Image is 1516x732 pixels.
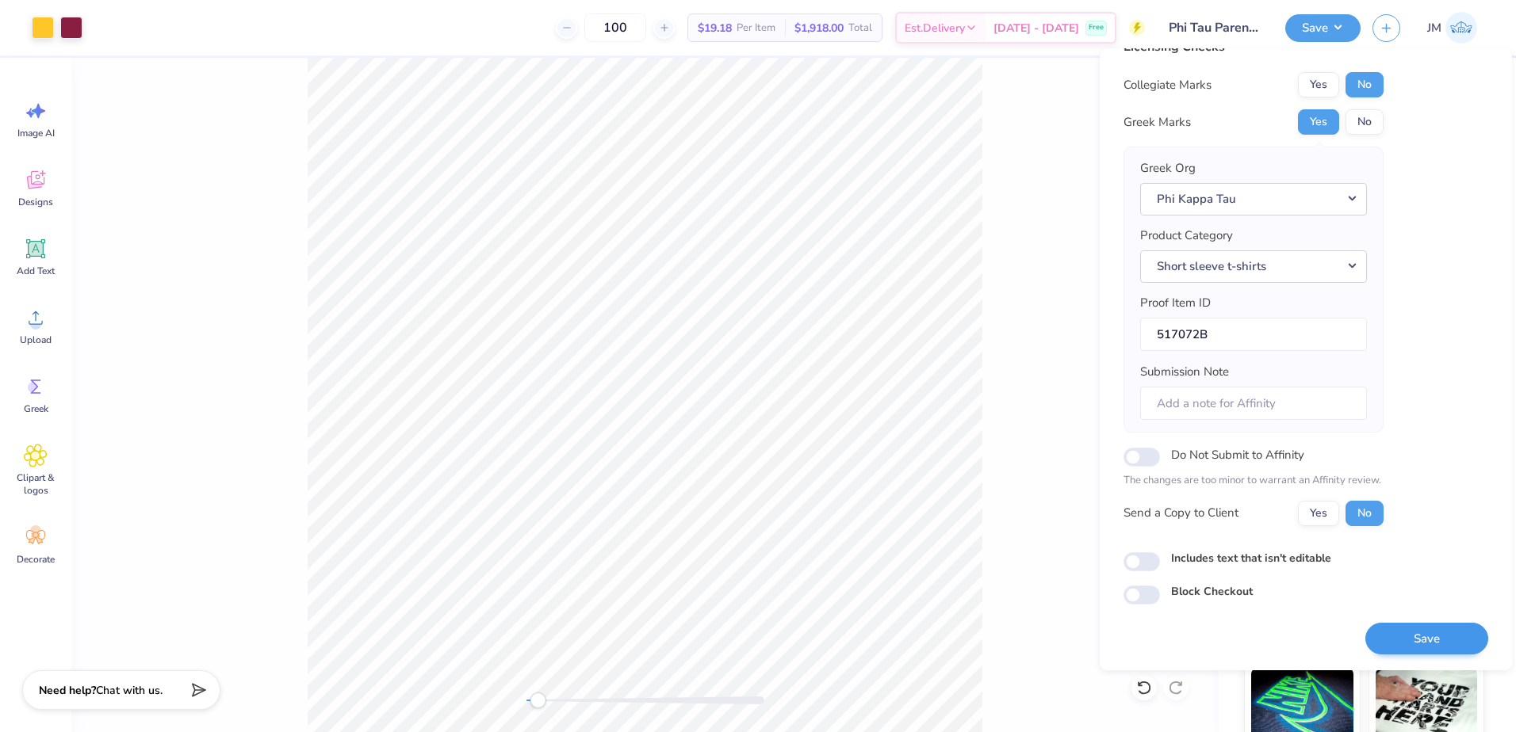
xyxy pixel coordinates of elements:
span: Image AI [17,127,55,139]
span: Decorate [17,553,55,566]
label: Greek Org [1140,159,1196,177]
span: Total [848,20,872,36]
button: Save [1365,623,1488,655]
span: Add Text [17,265,55,277]
button: Save [1285,14,1361,42]
label: Proof Item ID [1140,294,1211,312]
button: No [1346,501,1384,526]
button: Short sleeve t-shirts [1140,250,1367,283]
span: Est. Delivery [905,20,965,36]
label: Submission Note [1140,363,1229,381]
span: JM [1427,19,1441,37]
button: Yes [1298,501,1339,526]
div: Accessibility label [530,692,546,708]
label: Includes text that isn't editable [1171,550,1331,566]
span: Free [1089,22,1104,33]
span: Clipart & logos [10,471,62,497]
button: No [1346,72,1384,97]
strong: Need help? [39,683,96,698]
span: Per Item [737,20,775,36]
div: Greek Marks [1124,113,1191,132]
div: Collegiate Marks [1124,76,1212,94]
input: Add a note for Affinity [1140,387,1367,421]
button: No [1346,109,1384,135]
label: Product Category [1140,227,1233,245]
input: – – [584,13,646,42]
button: Yes [1298,72,1339,97]
div: Send a Copy to Client [1124,504,1238,522]
a: JM [1420,12,1484,44]
span: Chat with us. [96,683,163,698]
p: The changes are too minor to warrant an Affinity review. [1124,473,1384,489]
span: Designs [18,196,53,208]
span: $1,918.00 [794,20,844,36]
span: [DATE] - [DATE] [993,20,1079,36]
label: Do Not Submit to Affinity [1171,444,1304,465]
img: Joshua Malaki [1445,12,1477,44]
label: Block Checkout [1171,583,1253,600]
span: Upload [20,334,52,346]
input: Untitled Design [1157,12,1273,44]
button: Phi Kappa Tau [1140,183,1367,215]
span: $19.18 [698,20,732,36]
button: Yes [1298,109,1339,135]
span: Greek [24,402,48,415]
